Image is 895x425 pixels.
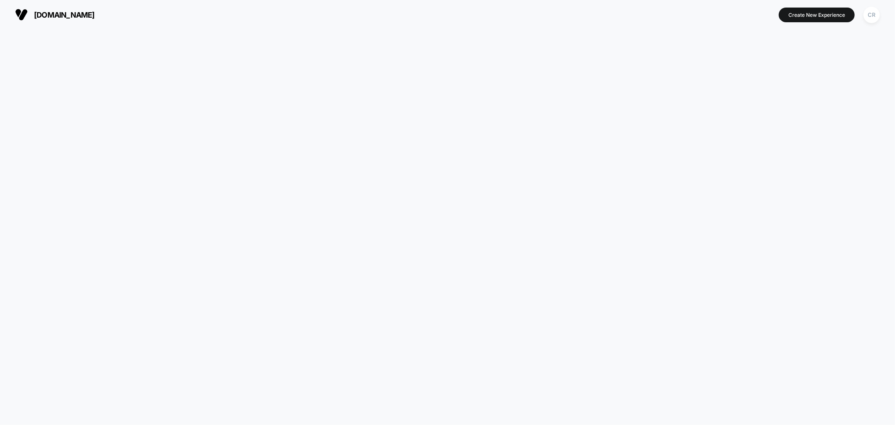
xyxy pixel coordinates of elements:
button: Create New Experience [779,8,855,22]
img: Visually logo [15,8,28,21]
button: [DOMAIN_NAME] [13,8,97,21]
div: CR [864,7,880,23]
span: [DOMAIN_NAME] [34,10,95,19]
button: CR [861,6,882,24]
